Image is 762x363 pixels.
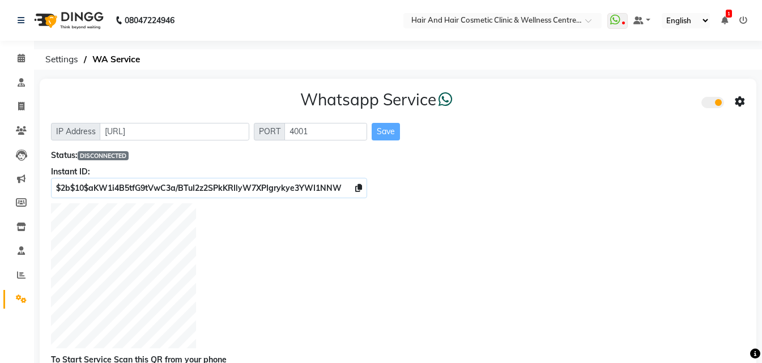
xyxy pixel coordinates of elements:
[721,15,728,25] a: 1
[51,166,745,178] div: Instant ID:
[56,183,342,193] span: $2b$10$aKW1i4B5tfG9tVwC3a/BTuI2z2SPkKRIlyW7XPIgrykye3YWI1NNW
[726,10,732,18] span: 1
[254,123,286,140] span: PORT
[78,151,129,160] span: DISCONNECTED
[51,150,745,161] div: Status:
[40,49,84,70] span: Settings
[51,123,101,140] span: IP Address
[125,5,174,36] b: 08047224946
[29,5,107,36] img: logo
[87,49,146,70] span: WA Service
[284,123,367,140] input: Sizing example input
[100,123,249,140] input: Sizing example input
[300,90,453,109] h3: Whatsapp Service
